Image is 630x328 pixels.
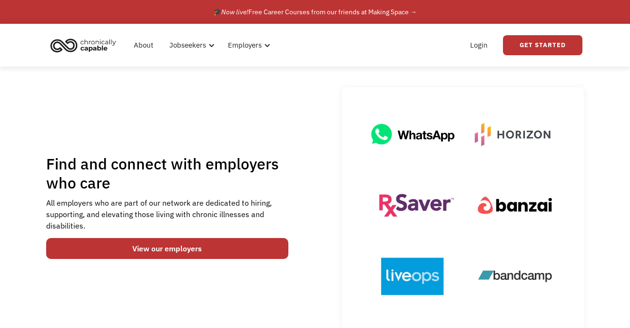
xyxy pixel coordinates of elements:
[164,30,217,60] div: Jobseekers
[221,8,248,16] em: Now live!
[503,35,582,55] a: Get Started
[213,6,417,18] div: 🎓 Free Career Courses from our friends at Making Space →
[169,40,206,51] div: Jobseekers
[222,30,273,60] div: Employers
[46,197,288,231] div: All employers who are part of our network are dedicated to hiring, supporting, and elevating thos...
[464,30,493,60] a: Login
[48,35,123,56] a: home
[46,154,288,192] h1: Find and connect with employers who care
[128,30,159,60] a: About
[46,238,288,259] a: View our employers
[228,40,262,51] div: Employers
[48,35,119,56] img: Chronically Capable logo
